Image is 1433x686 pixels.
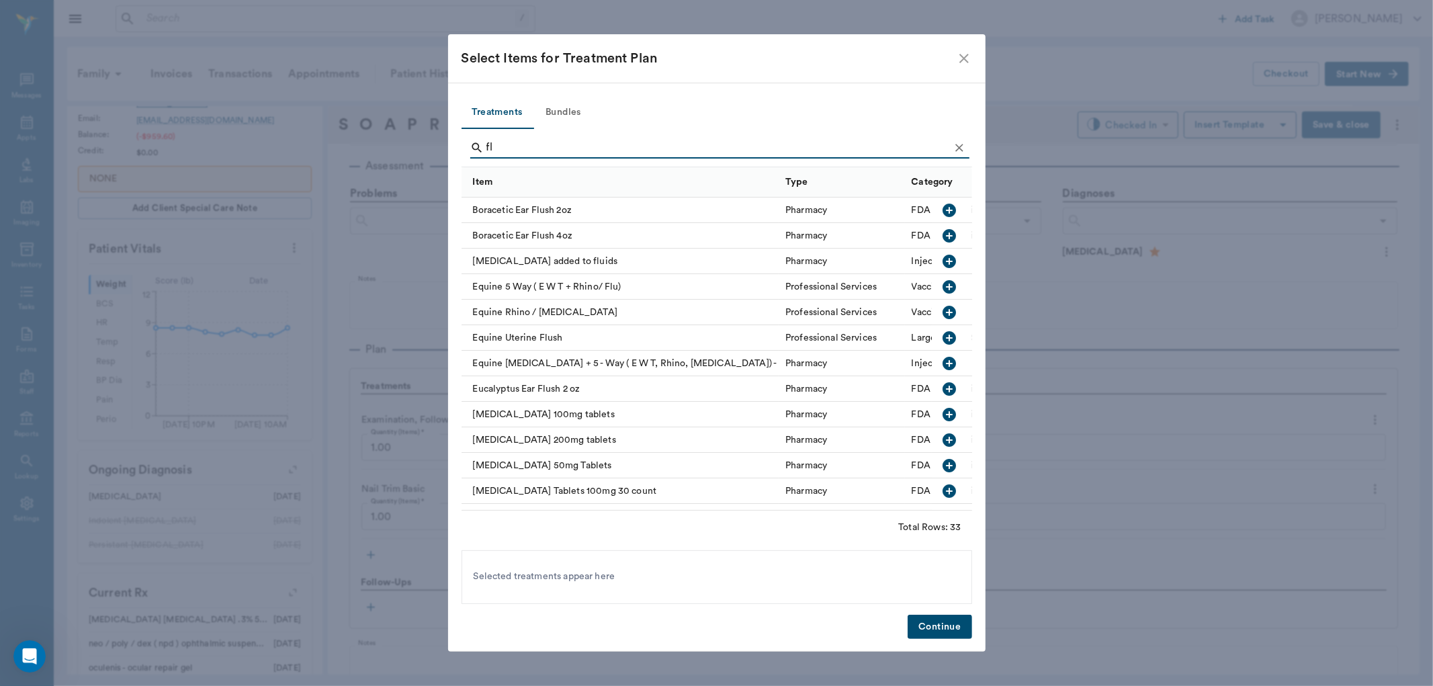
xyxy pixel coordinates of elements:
[908,615,971,640] button: Continue
[912,459,1106,472] div: FDA Prescription Meds, Pill, Cap, Liquid, Etc.
[912,204,1106,217] div: FDA Prescription Meds, Pill, Cap, Liquid, Etc.
[785,204,827,217] div: Pharmacy
[533,97,594,129] button: Bundles
[785,357,827,370] div: Pharmacy
[949,138,969,158] button: Clear
[462,351,779,376] div: Equine [MEDICAL_DATA] + 5 - Way ( E W T, Rhino, [MEDICAL_DATA]) - Dispensed
[912,163,953,201] div: Category
[474,570,615,584] span: Selected treatments appear here
[462,427,779,453] div: [MEDICAL_DATA] 200mg tablets
[462,274,779,300] div: Equine 5 Way ( E W T + Rhino/ Flu)
[956,50,972,67] button: close
[462,453,779,478] div: [MEDICAL_DATA] 50mg Tablets
[912,484,1106,498] div: FDA Prescription Meds, Pill, Cap, Liquid, Etc.
[898,521,961,534] div: Total Rows: 33
[785,433,827,447] div: Pharmacy
[462,478,779,504] div: [MEDICAL_DATA] Tablets 100mg 30 count
[779,167,905,198] div: Type
[486,137,949,159] input: Find a treatment
[912,357,950,370] div: Injection
[462,376,779,402] div: Eucalyptus Ear Flush 2 oz
[785,382,827,396] div: Pharmacy
[912,510,1106,523] div: FDA Prescription Meds, Pill, Cap, Liquid, Etc.
[905,167,1157,198] div: Category
[912,280,945,294] div: Vaccine
[912,229,1106,243] div: FDA Prescription Meds, Pill, Cap, Liquid, Etc.
[912,306,945,319] div: Vaccine
[785,484,827,498] div: Pharmacy
[462,97,533,129] button: Treatments
[912,331,1008,345] div: Large Animal Services
[785,510,827,523] div: Pharmacy
[785,229,827,243] div: Pharmacy
[462,167,779,198] div: Item
[473,163,493,201] div: Item
[785,459,827,472] div: Pharmacy
[912,433,1106,447] div: FDA Prescription Meds, Pill, Cap, Liquid, Etc.
[785,255,827,268] div: Pharmacy
[462,402,779,427] div: [MEDICAL_DATA] 100mg tablets
[912,255,950,268] div: Injection
[785,163,808,201] div: Type
[912,382,1106,396] div: FDA Prescription Meds, Pill, Cap, Liquid, Etc.
[462,504,779,529] div: [MEDICAL_DATA] Tablets 200mg 30 count
[462,325,779,351] div: Equine Uterine Flush
[785,280,877,294] div: Professional Services
[785,306,877,319] div: Professional Services
[13,640,46,673] iframe: Intercom live chat
[462,249,779,274] div: [MEDICAL_DATA] added to fluids
[470,137,969,161] div: Search
[462,198,779,223] div: Boracetic Ear Flush 2oz
[785,331,877,345] div: Professional Services
[912,408,1106,421] div: FDA Prescription Meds, Pill, Cap, Liquid, Etc.
[785,408,827,421] div: Pharmacy
[462,48,956,69] div: Select Items for Treatment Plan
[462,223,779,249] div: Boracetic Ear Flush 4oz
[462,300,779,325] div: Equine Rhino / [MEDICAL_DATA]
